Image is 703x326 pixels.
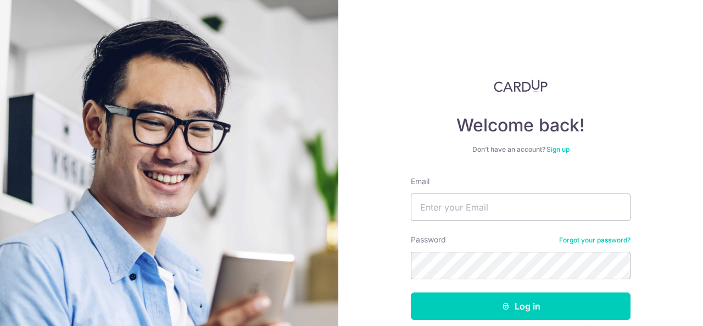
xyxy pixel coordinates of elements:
input: Enter your Email [411,194,631,221]
button: Log in [411,292,631,320]
a: Forgot your password? [559,236,631,245]
img: CardUp Logo [494,79,548,92]
label: Email [411,176,429,187]
div: Don’t have an account? [411,145,631,154]
h4: Welcome back! [411,114,631,136]
label: Password [411,234,446,245]
a: Sign up [546,145,570,153]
